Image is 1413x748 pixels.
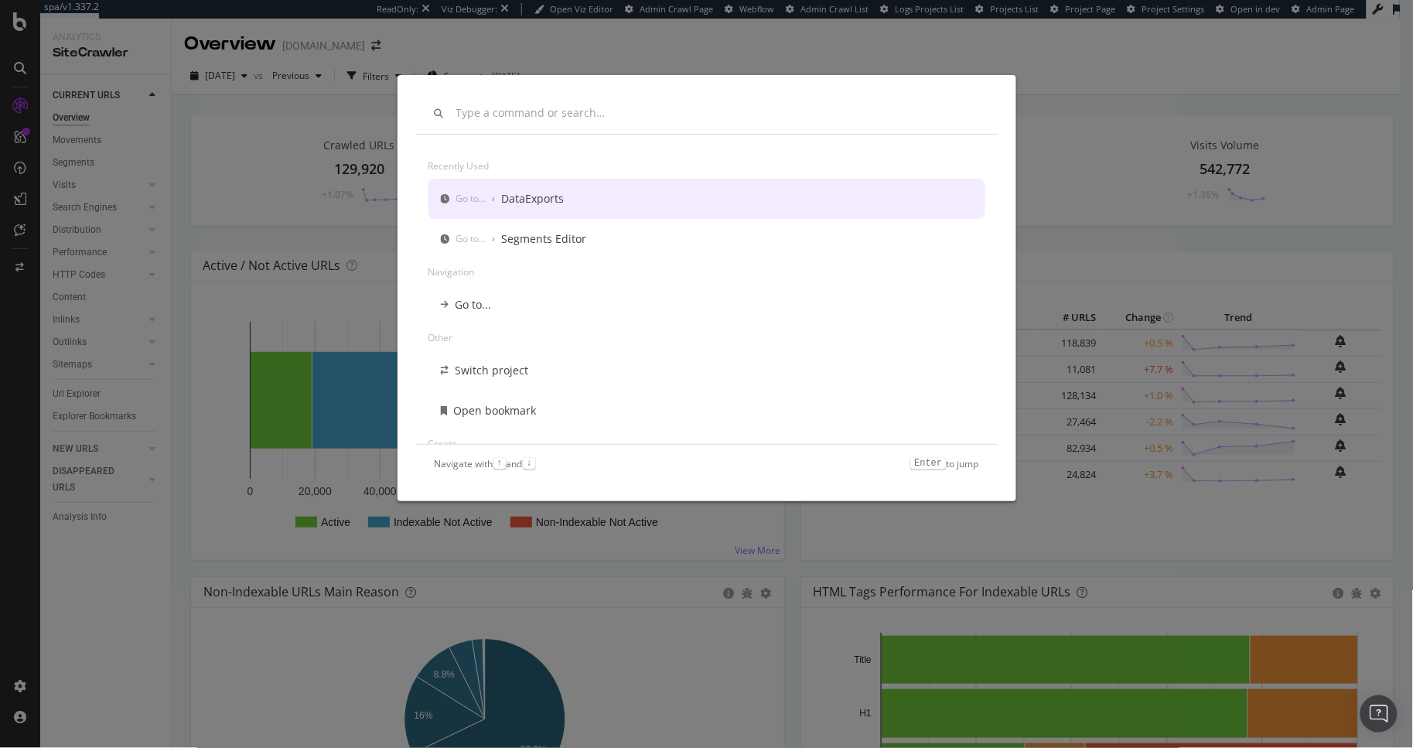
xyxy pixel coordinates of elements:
[493,457,507,470] kbd: ↑
[456,297,492,313] div: Go to...
[428,431,985,456] div: Create
[523,457,536,470] kbd: ↓
[456,363,529,378] div: Switch project
[456,107,979,120] input: Type a command or search…
[910,457,946,470] kbd: Enter
[910,457,978,470] div: to jump
[454,403,537,418] div: Open bookmark
[1360,695,1398,733] div: Open Intercom Messenger
[493,192,496,205] div: ›
[435,457,536,470] div: Navigate with and
[493,232,496,245] div: ›
[428,325,985,350] div: Other
[428,259,985,285] div: Navigation
[398,75,1016,501] div: modal
[456,232,486,245] div: Go to...
[428,153,985,179] div: Recently used
[502,231,587,247] div: Segments Editor
[456,192,486,205] div: Go to...
[502,191,565,207] div: DataExports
